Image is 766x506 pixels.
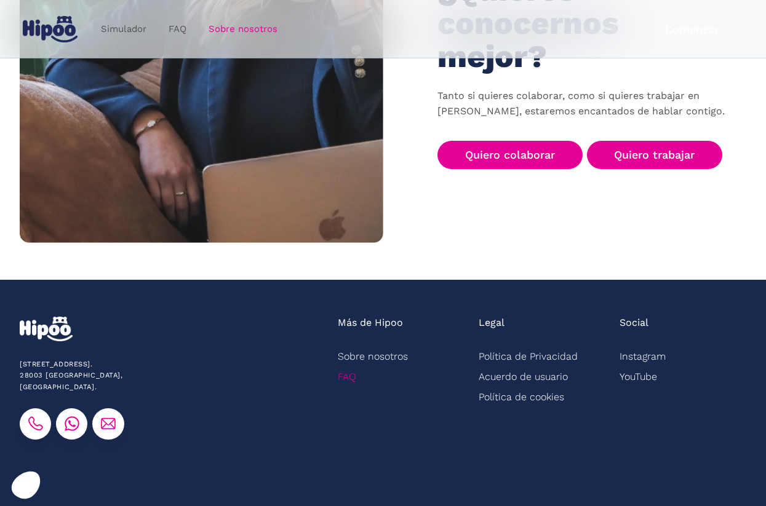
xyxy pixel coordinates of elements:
a: Sobre nosotros [338,346,408,366]
a: FAQ [338,366,356,387]
a: Política de cookies [479,387,564,407]
a: YouTube [620,366,657,387]
a: FAQ [158,17,197,41]
p: Tanto si quieres colaborar, como si quieres trabajar en [PERSON_NAME], estaremos encantados de ha... [437,89,733,119]
div: Legal [479,317,505,330]
a: home [20,11,80,47]
a: Comenzar [637,15,746,44]
a: Quiero trabajar [587,141,723,170]
div: [STREET_ADDRESS]. 28003 [GEOGRAPHIC_DATA], [GEOGRAPHIC_DATA]. [20,359,199,393]
a: Simulador [90,17,158,41]
a: Política de Privacidad [479,346,578,366]
a: Quiero colaborar [437,141,583,170]
a: Sobre nosotros [197,17,289,41]
a: Acuerdo de usuario [479,366,568,387]
div: Más de Hipoo [338,317,403,330]
a: Instagram [620,346,666,366]
div: Social [620,317,648,330]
